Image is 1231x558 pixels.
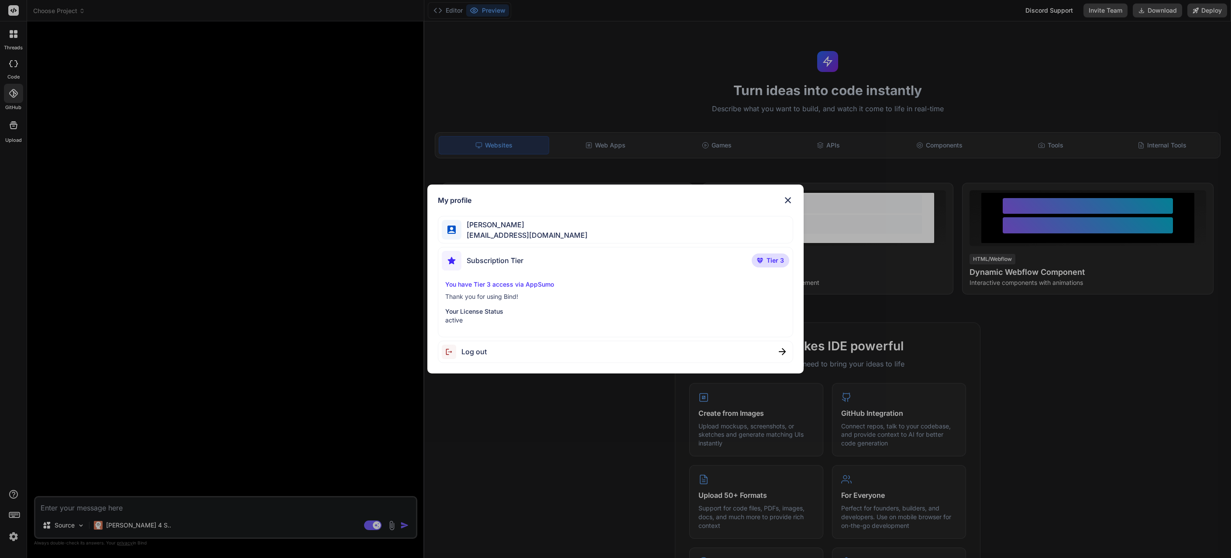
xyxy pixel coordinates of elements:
img: close [783,195,793,205]
img: profile [447,226,456,234]
span: Log out [461,346,487,357]
img: logout [442,345,461,359]
span: [PERSON_NAME] [461,219,588,230]
p: active [445,316,786,325]
img: premium [757,258,763,263]
span: Subscription Tier [467,255,523,266]
img: close [779,348,786,355]
img: subscription [442,251,461,270]
h1: My profile [438,195,471,205]
span: Tier 3 [767,256,784,265]
p: Thank you for using Bind! [445,292,786,301]
p: You have Tier 3 access via AppSumo [445,280,786,289]
p: Your License Status [445,307,786,316]
span: [EMAIL_ADDRESS][DOMAIN_NAME] [461,230,588,240]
